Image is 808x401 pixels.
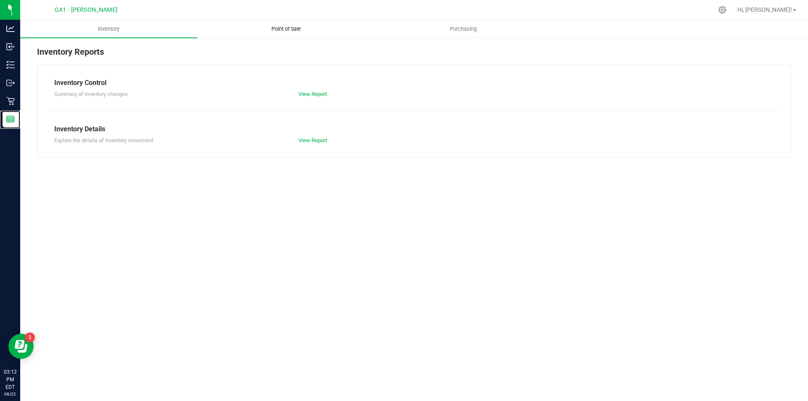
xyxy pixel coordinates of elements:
[37,45,791,65] div: Inventory Reports
[439,25,488,33] span: Purchasing
[6,115,15,123] inline-svg: Reports
[298,137,327,143] a: View Report
[54,124,774,134] div: Inventory Details
[6,97,15,105] inline-svg: Retail
[8,334,34,359] iframe: Resource center
[6,79,15,87] inline-svg: Outbound
[197,20,375,38] a: Point of Sale
[4,391,16,397] p: 08/22
[737,6,792,13] span: Hi, [PERSON_NAME]!
[55,6,117,13] span: GA1 - [PERSON_NAME]
[20,20,197,38] a: Inventory
[717,6,728,14] div: Manage settings
[375,20,552,38] a: Purchasing
[6,42,15,51] inline-svg: Inbound
[25,332,35,343] iframe: Resource center unread badge
[298,91,327,97] a: View Report
[6,61,15,69] inline-svg: Inventory
[54,137,153,143] span: Explore the details of inventory movement
[54,78,774,88] div: Inventory Control
[260,25,312,33] span: Point of Sale
[6,24,15,33] inline-svg: Analytics
[4,368,16,391] p: 03:12 PM EDT
[54,91,128,97] span: Summary of inventory changes
[87,25,131,33] span: Inventory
